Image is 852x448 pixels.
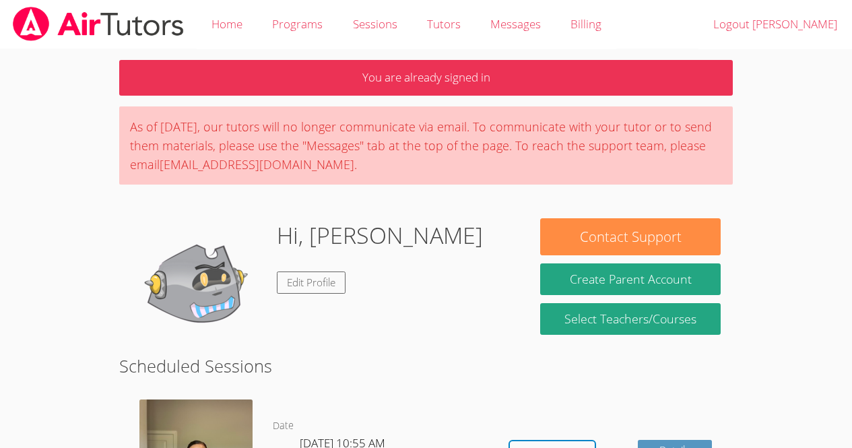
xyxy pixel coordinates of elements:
[277,271,346,294] a: Edit Profile
[490,16,541,32] span: Messages
[273,418,294,435] dt: Date
[119,353,733,379] h2: Scheduled Sessions
[119,106,733,185] div: As of [DATE], our tutors will no longer communicate via email. To communicate with your tutor or ...
[119,60,733,96] p: You are already signed in
[11,7,185,41] img: airtutors_banner-c4298cdbf04f3fff15de1276eac7730deb9818008684d7c2e4769d2f7ddbe033.png
[277,218,483,253] h1: Hi, [PERSON_NAME]
[540,218,720,255] button: Contact Support
[540,263,720,295] button: Create Parent Account
[131,218,266,353] img: default.png
[540,303,720,335] a: Select Teachers/Courses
